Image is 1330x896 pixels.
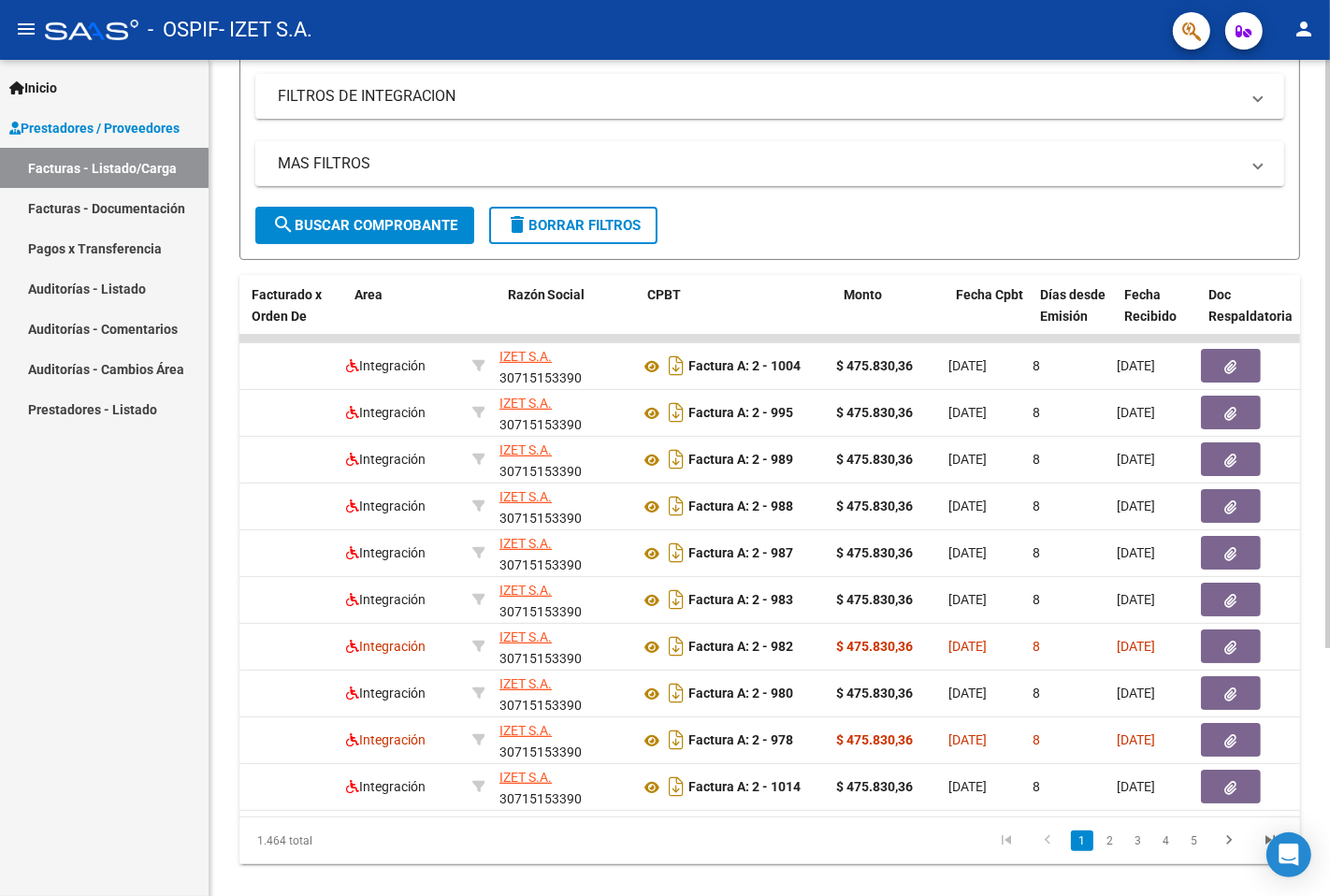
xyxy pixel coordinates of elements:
[1117,592,1155,607] span: [DATE]
[1211,831,1247,851] a: go to next page
[1033,686,1040,701] span: 8
[1117,358,1155,373] span: [DATE]
[499,629,552,644] span: IZET S.A.
[1127,831,1149,851] a: 3
[837,275,949,357] datatable-header-cell: Monto
[499,770,552,785] span: IZET S.A.
[948,405,987,420] span: [DATE]
[836,358,913,373] strong: $ 475.830,36
[499,393,625,432] div: 30715153390
[1033,358,1040,373] span: 8
[648,287,682,302] span: CPBT
[499,349,552,364] span: IZET S.A.
[1117,686,1155,701] span: [DATE]
[664,585,688,614] i: Descargar documento
[836,405,913,420] strong: $ 475.830,36
[354,287,383,302] span: Area
[346,358,426,373] span: Integración
[688,686,793,701] strong: Factura A: 2 - 980
[989,831,1024,851] a: go to first page
[1117,639,1155,654] span: [DATE]
[688,546,793,561] strong: Factura A: 2 - 987
[346,686,426,701] span: Integración
[499,767,625,806] div: 30715153390
[346,499,426,513] span: Integración
[1293,18,1315,40] mat-icon: person
[499,580,625,619] div: 30715153390
[948,499,987,513] span: [DATE]
[948,592,987,607] span: [DATE]
[1033,545,1040,560] span: 8
[1033,592,1040,607] span: 8
[1033,499,1040,513] span: 8
[1125,287,1178,324] span: Fecha Recibido
[836,686,913,701] strong: $ 475.830,36
[499,440,625,479] div: 30715153390
[688,733,793,748] strong: Factura A: 2 - 978
[244,275,347,357] datatable-header-cell: Facturado x Orden De
[1202,275,1314,357] datatable-header-cell: Doc Respaldatoria
[845,287,883,302] span: Monto
[508,287,585,302] span: Razón Social
[499,536,552,551] span: IZET S.A.
[1117,405,1155,420] span: [DATE]
[499,396,552,411] span: IZET S.A.
[499,533,625,572] div: 30715153390
[688,593,793,608] strong: Factura A: 2 - 983
[346,405,426,420] span: Integración
[836,639,913,654] strong: $ 475.830,36
[688,499,793,514] strong: Factura A: 2 - 988
[664,772,688,802] i: Descargar documento
[1030,831,1065,851] a: go to previous page
[688,453,793,468] strong: Factura A: 2 - 989
[346,592,426,607] span: Integración
[664,725,688,755] i: Descargar documento
[1117,452,1155,467] span: [DATE]
[836,545,913,560] strong: $ 475.830,36
[499,723,552,738] span: IZET S.A.
[1180,825,1208,857] li: page 5
[1033,639,1040,654] span: 8
[948,779,987,794] span: [DATE]
[948,686,987,701] span: [DATE]
[1209,287,1294,324] span: Doc Respaldatoria
[506,217,641,234] span: Borrar Filtros
[1099,831,1121,851] a: 2
[948,639,987,654] span: [DATE]
[1034,275,1118,357] datatable-header-cell: Días desde Emisión
[499,720,625,759] div: 30715153390
[255,141,1284,186] mat-expansion-panel-header: MAS FILTROS
[664,538,688,568] i: Descargar documento
[148,9,219,51] span: - OSPIF
[1266,832,1311,877] div: Open Intercom Messenger
[1033,779,1040,794] span: 8
[1071,831,1093,851] a: 1
[836,592,913,607] strong: $ 475.830,36
[278,86,1239,107] mat-panel-title: FILTROS DE INTEGRACION
[499,676,552,691] span: IZET S.A.
[347,275,473,357] datatable-header-cell: Area
[346,452,426,467] span: Integración
[272,213,295,236] mat-icon: search
[948,452,987,467] span: [DATE]
[1117,499,1155,513] span: [DATE]
[499,346,625,385] div: 30715153390
[688,640,793,655] strong: Factura A: 2 - 982
[1118,275,1202,357] datatable-header-cell: Fecha Recibido
[1033,732,1040,747] span: 8
[836,779,913,794] strong: $ 475.830,36
[664,351,688,381] i: Descargar documento
[255,74,1284,119] mat-expansion-panel-header: FILTROS DE INTEGRACION
[272,217,457,234] span: Buscar Comprobante
[346,779,426,794] span: Integración
[688,406,793,421] strong: Factura A: 2 - 995
[255,207,474,244] button: Buscar Comprobante
[489,207,658,244] button: Borrar Filtros
[346,639,426,654] span: Integración
[664,491,688,521] i: Descargar documento
[1041,287,1106,324] span: Días desde Emisión
[664,678,688,708] i: Descargar documento
[664,444,688,474] i: Descargar documento
[500,275,641,357] datatable-header-cell: Razón Social
[1117,545,1155,560] span: [DATE]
